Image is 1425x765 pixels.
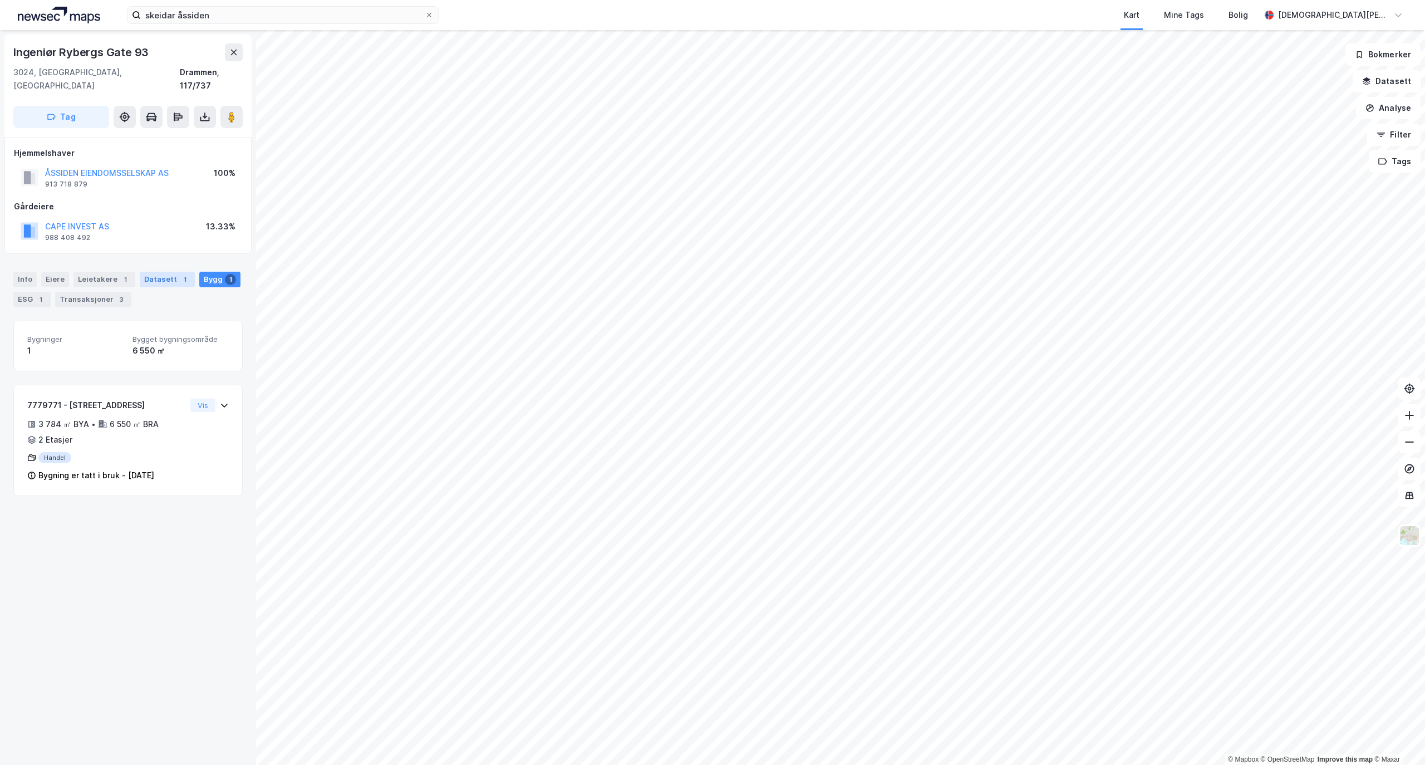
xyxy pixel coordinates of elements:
[190,399,215,412] button: Vis
[1261,756,1315,763] a: OpenStreetMap
[1318,756,1373,763] a: Improve this map
[14,200,242,213] div: Gårdeiere
[1164,8,1204,22] div: Mine Tags
[110,418,159,431] div: 6 550 ㎡ BRA
[35,294,46,305] div: 1
[45,233,90,242] div: 988 408 492
[1228,756,1259,763] a: Mapbox
[141,7,425,23] input: Søk på adresse, matrikkel, gårdeiere, leietakere eller personer
[132,344,229,357] div: 6 550 ㎡
[13,43,151,61] div: Ingeniør Rybergs Gate 93
[199,272,240,287] div: Bygg
[27,399,186,412] div: 7779771 - [STREET_ADDRESS]
[120,274,131,285] div: 1
[179,274,190,285] div: 1
[1353,70,1421,92] button: Datasett
[1369,150,1421,173] button: Tags
[91,420,96,429] div: •
[13,66,180,92] div: 3024, [GEOGRAPHIC_DATA], [GEOGRAPHIC_DATA]
[18,7,100,23] img: logo.a4113a55bc3d86da70a041830d287a7e.svg
[140,272,195,287] div: Datasett
[1369,712,1425,765] iframe: Chat Widget
[1345,43,1421,66] button: Bokmerker
[38,469,154,482] div: Bygning er tatt i bruk - [DATE]
[38,418,89,431] div: 3 784 ㎡ BYA
[13,272,37,287] div: Info
[225,274,236,285] div: 1
[1399,525,1420,546] img: Z
[214,166,235,180] div: 100%
[13,292,51,307] div: ESG
[132,335,229,344] span: Bygget bygningsområde
[116,294,127,305] div: 3
[1229,8,1248,22] div: Bolig
[38,433,72,447] div: 2 Etasjer
[27,344,124,357] div: 1
[27,335,124,344] span: Bygninger
[180,66,243,92] div: Drammen, 117/737
[45,180,87,189] div: 913 718 879
[1124,8,1139,22] div: Kart
[1278,8,1389,22] div: [DEMOGRAPHIC_DATA][PERSON_NAME]
[13,106,109,128] button: Tag
[206,220,235,233] div: 13.33%
[1369,712,1425,765] div: Kontrollprogram for chat
[1367,124,1421,146] button: Filter
[55,292,131,307] div: Transaksjoner
[14,146,242,160] div: Hjemmelshaver
[41,272,69,287] div: Eiere
[73,272,135,287] div: Leietakere
[1356,97,1421,119] button: Analyse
